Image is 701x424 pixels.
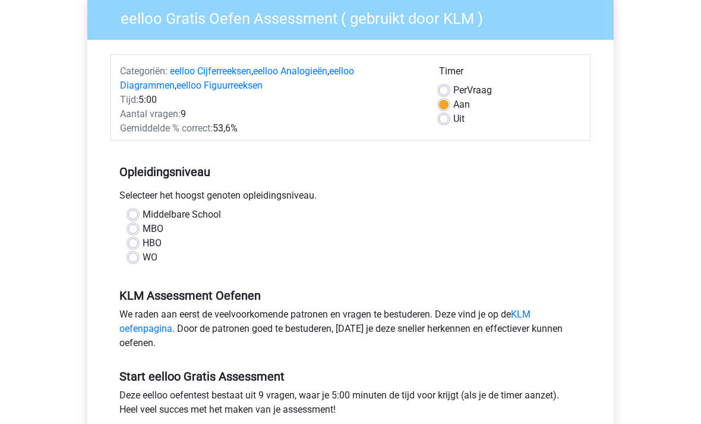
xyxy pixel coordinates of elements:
[110,307,591,355] div: We raden aan eerst de veelvoorkomende patronen en vragen te bestuderen. Deze vind je op de . Door...
[111,121,430,136] div: 53,6%
[143,250,157,265] label: WO
[176,80,263,91] a: eelloo Figuurreeksen
[111,64,430,93] div: , , ,
[120,65,168,77] span: Categoriën:
[143,208,221,222] label: Middelbare School
[143,222,163,236] label: MBO
[111,93,430,107] div: 5:00
[110,189,591,208] div: Selecteer het hoogst genoten opleidingsniveau.
[111,107,430,121] div: 9
[143,236,162,250] label: HBO
[119,288,582,303] h5: KLM Assessment Oefenen
[453,84,467,96] span: Per
[110,388,591,422] div: Deze eelloo oefentest bestaat uit 9 vragen, waar je 5:00 minuten de tijd voor krijgt (als je de t...
[120,123,213,134] span: Gemiddelde % correct:
[453,98,470,112] label: Aan
[119,160,582,184] h5: Opleidingsniveau
[253,65,327,77] a: eelloo Analogieën
[170,65,251,77] a: eelloo Cijferreeksen
[106,5,605,28] h3: eelloo Gratis Oefen Assessment ( gebruikt door KLM )
[453,83,492,98] label: Vraag
[120,108,181,120] span: Aantal vragen:
[120,94,138,105] span: Tijd:
[439,64,581,83] div: Timer
[453,112,465,126] label: Uit
[119,369,582,384] h5: Start eelloo Gratis Assessment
